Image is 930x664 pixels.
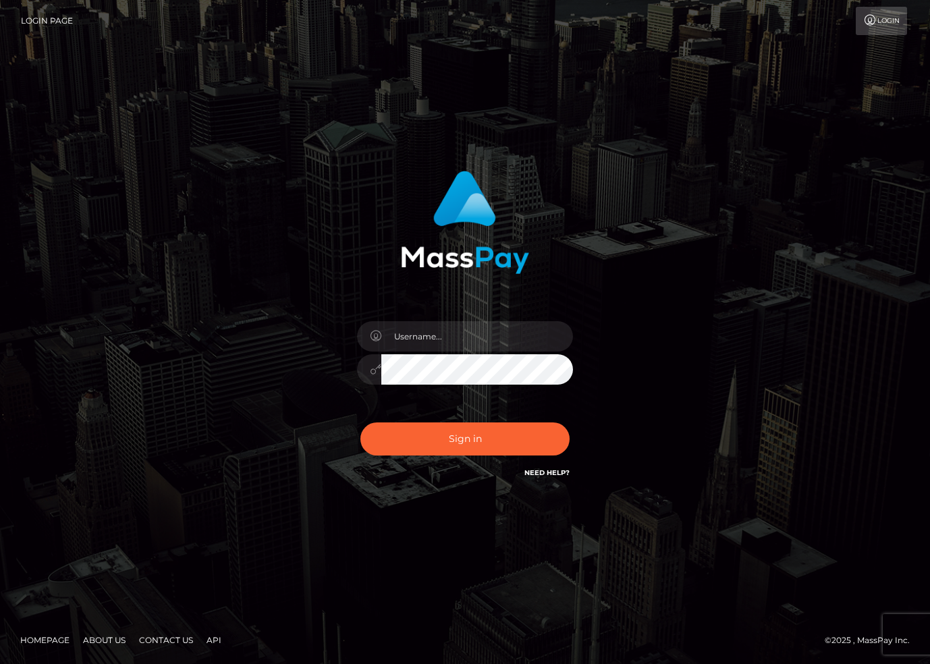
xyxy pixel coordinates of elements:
a: Need Help? [524,468,570,477]
a: Login [856,7,907,35]
input: Username... [381,321,573,352]
a: Login Page [21,7,73,35]
a: Homepage [15,630,75,651]
a: Contact Us [134,630,198,651]
img: MassPay Login [401,171,529,274]
a: About Us [78,630,131,651]
button: Sign in [360,422,570,455]
div: © 2025 , MassPay Inc. [825,633,920,648]
a: API [201,630,227,651]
